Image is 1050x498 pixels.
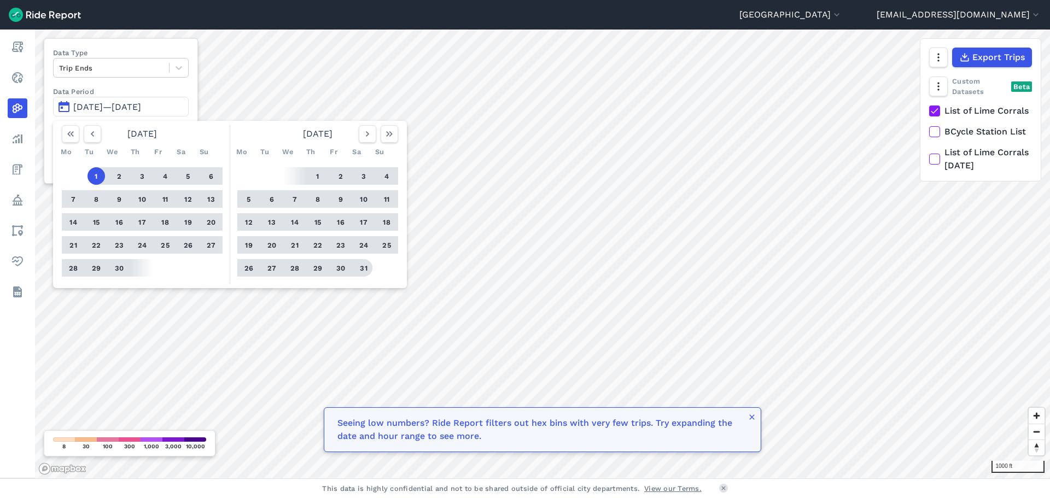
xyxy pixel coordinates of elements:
span: [DATE]—[DATE] [73,102,141,112]
div: Custom Datasets [929,76,1032,97]
button: 21 [65,236,82,254]
button: 14 [65,213,82,231]
button: 3 [355,167,372,185]
div: Sa [172,143,190,160]
button: 28 [65,259,82,277]
button: 2 [110,167,128,185]
label: List of Lime Corrals [DATE] [929,146,1032,172]
button: 4 [156,167,174,185]
button: 19 [240,236,258,254]
div: Beta [1011,81,1032,92]
button: Reset bearing to north [1029,440,1045,455]
a: Datasets [8,282,27,302]
div: Mo [233,143,250,160]
a: Fees [8,160,27,179]
button: 12 [240,213,258,231]
button: 13 [202,190,220,208]
button: 26 [240,259,258,277]
button: 9 [110,190,128,208]
button: 6 [263,190,281,208]
button: 31 [355,259,372,277]
button: 28 [286,259,304,277]
button: 8 [309,190,326,208]
div: Tu [256,143,273,160]
button: 25 [378,236,395,254]
button: 23 [110,236,128,254]
div: Mo [57,143,75,160]
button: 1 [309,167,326,185]
button: 22 [309,236,326,254]
button: 18 [156,213,174,231]
button: Zoom out [1029,424,1045,440]
a: Report [8,37,27,57]
div: Th [126,143,144,160]
button: 8 [87,190,105,208]
div: We [279,143,296,160]
button: Export Trips [952,48,1032,67]
button: 29 [309,259,326,277]
button: 24 [355,236,372,254]
button: [DATE]—[DATE] [53,97,189,116]
button: 17 [355,213,372,231]
div: We [103,143,121,160]
span: Export Trips [972,51,1025,64]
button: 10 [355,190,372,208]
button: 5 [240,190,258,208]
button: 19 [179,213,197,231]
div: [DATE] [233,125,402,143]
button: [GEOGRAPHIC_DATA] [739,8,842,21]
button: 10 [133,190,151,208]
a: Areas [8,221,27,241]
a: Heatmaps [8,98,27,118]
button: 16 [332,213,349,231]
div: [DATE] [57,125,227,143]
a: Policy [8,190,27,210]
div: Su [371,143,388,160]
button: 22 [87,236,105,254]
button: 30 [332,259,349,277]
a: Realtime [8,68,27,87]
button: 18 [378,213,395,231]
label: BCycle Station List [929,125,1032,138]
button: 1 [87,167,105,185]
a: Health [8,251,27,271]
button: 27 [263,259,281,277]
button: 2 [332,167,349,185]
button: 25 [156,236,174,254]
button: 11 [156,190,174,208]
button: 7 [65,190,82,208]
button: 5 [179,167,197,185]
button: 7 [286,190,304,208]
button: 24 [133,236,151,254]
div: Fr [149,143,167,160]
button: 26 [179,236,197,254]
button: 11 [378,190,395,208]
a: View our Terms. [644,483,702,494]
button: 15 [87,213,105,231]
label: Data Type [53,48,189,58]
img: Ride Report [9,8,81,22]
button: 21 [286,236,304,254]
div: 1000 ft [991,461,1045,473]
div: Th [302,143,319,160]
button: 20 [202,213,220,231]
label: List of Lime Corrals [929,104,1032,118]
div: Su [195,143,213,160]
button: 23 [332,236,349,254]
div: Tu [80,143,98,160]
button: 15 [309,213,326,231]
button: 3 [133,167,151,185]
canvas: Map [35,30,1050,478]
button: 16 [110,213,128,231]
div: Fr [325,143,342,160]
button: 29 [87,259,105,277]
button: 12 [179,190,197,208]
button: 14 [286,213,304,231]
button: 27 [202,236,220,254]
button: 6 [202,167,220,185]
button: 4 [378,167,395,185]
a: Analyze [8,129,27,149]
div: Sa [348,143,365,160]
button: 30 [110,259,128,277]
button: 20 [263,236,281,254]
